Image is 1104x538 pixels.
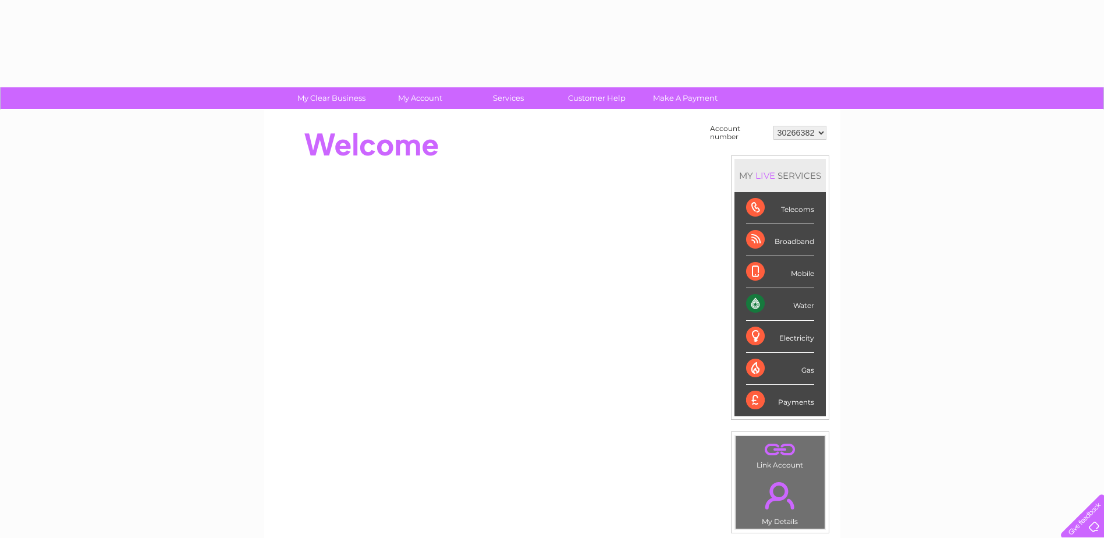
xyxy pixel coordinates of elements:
a: My Clear Business [283,87,379,109]
a: Make A Payment [637,87,733,109]
td: My Details [735,472,825,529]
a: My Account [372,87,468,109]
div: MY SERVICES [734,159,826,192]
div: Broadband [746,224,814,256]
td: Link Account [735,436,825,472]
div: LIVE [753,170,778,181]
a: Services [460,87,556,109]
a: . [739,439,822,459]
td: Account number [707,122,771,144]
div: Payments [746,385,814,416]
div: Telecoms [746,192,814,224]
div: Mobile [746,256,814,288]
div: Electricity [746,321,814,353]
a: . [739,475,822,516]
div: Water [746,288,814,320]
div: Gas [746,353,814,385]
a: Customer Help [549,87,645,109]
